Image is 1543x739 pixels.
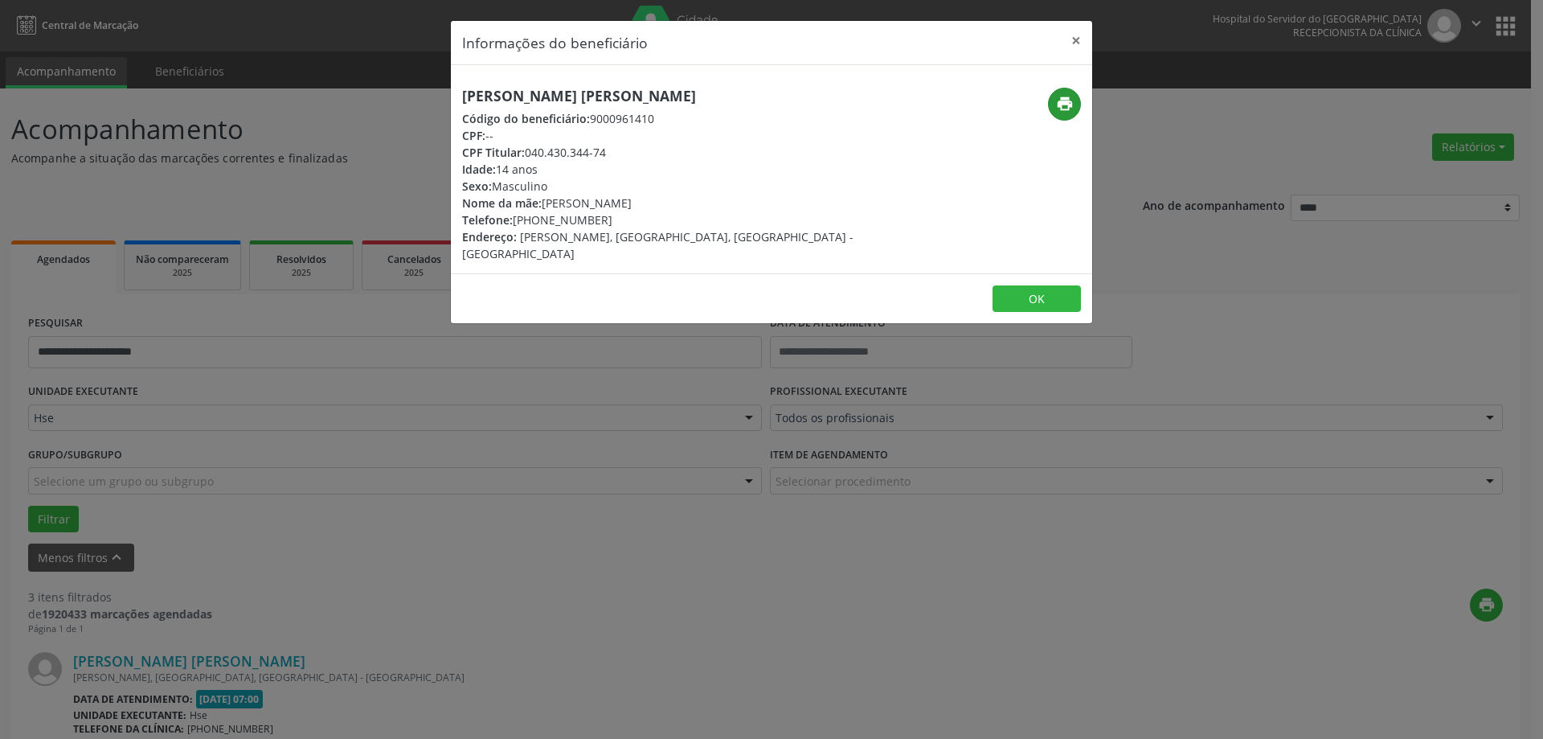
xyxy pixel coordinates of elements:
[462,179,492,194] span: Sexo:
[462,178,867,195] div: Masculino
[462,32,648,53] h5: Informações do beneficiário
[462,211,867,228] div: [PHONE_NUMBER]
[1056,95,1074,113] i: print
[462,127,867,144] div: --
[462,144,867,161] div: 040.430.344-74
[462,161,867,178] div: 14 anos
[462,229,517,244] span: Endereço:
[1060,21,1092,60] button: Close
[462,88,867,105] h5: [PERSON_NAME] [PERSON_NAME]
[993,285,1081,313] button: OK
[462,229,853,261] span: [PERSON_NAME], [GEOGRAPHIC_DATA], [GEOGRAPHIC_DATA] - [GEOGRAPHIC_DATA]
[462,111,590,126] span: Código do beneficiário:
[462,162,496,177] span: Idade:
[462,195,542,211] span: Nome da mãe:
[462,110,867,127] div: 9000961410
[462,195,867,211] div: [PERSON_NAME]
[462,128,485,143] span: CPF:
[462,145,525,160] span: CPF Titular:
[1048,88,1081,121] button: print
[462,212,513,228] span: Telefone:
